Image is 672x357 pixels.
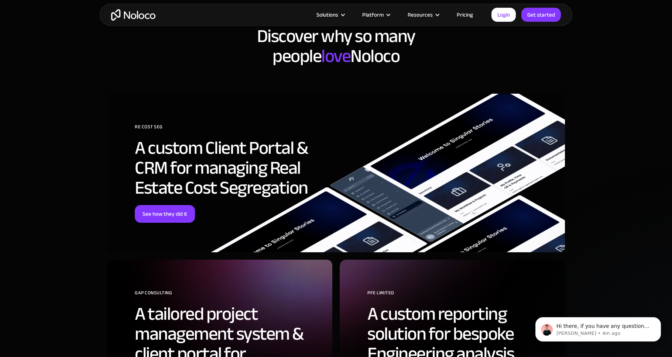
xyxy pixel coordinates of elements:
[316,10,338,20] div: Solutions
[111,9,155,21] a: home
[353,10,398,20] div: Platform
[135,205,195,223] a: See how they did it
[524,302,672,353] iframe: Intercom notifications message
[321,39,350,73] span: love
[367,287,554,304] div: PFE Limited
[398,10,448,20] div: Resources
[135,138,321,198] h2: A custom Client Portal & CRM for managing Real Estate Cost Segregation
[448,10,482,20] a: Pricing
[307,10,353,20] div: Solutions
[107,26,565,66] h2: Discover why so many people Noloco
[135,121,321,138] div: RE Cost Seg
[491,8,516,22] a: Login
[408,10,433,20] div: Resources
[521,8,561,22] a: Get started
[135,287,321,304] div: GAP Consulting
[362,10,384,20] div: Platform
